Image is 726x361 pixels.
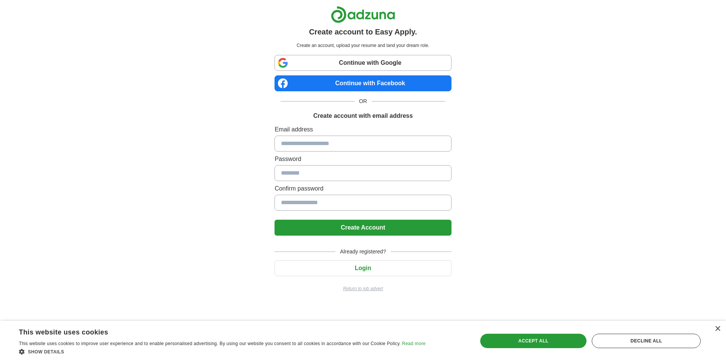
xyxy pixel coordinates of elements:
[275,184,451,193] label: Confirm password
[19,348,425,355] div: Show details
[275,125,451,134] label: Email address
[355,97,372,105] span: OR
[275,75,451,91] a: Continue with Facebook
[275,155,451,164] label: Password
[402,341,425,346] a: Read more, opens a new window
[276,42,450,49] p: Create an account, upload your resume and land your dream role.
[592,334,701,348] div: Decline all
[275,220,451,236] button: Create Account
[19,341,401,346] span: This website uses cookies to improve user experience and to enable personalised advertising. By u...
[275,265,451,271] a: Login
[275,285,451,292] a: Return to job advert
[275,260,451,276] button: Login
[28,349,64,355] span: Show details
[715,326,720,332] div: Close
[313,111,413,120] h1: Create account with email address
[19,325,406,337] div: This website uses cookies
[309,26,417,38] h1: Create account to Easy Apply.
[480,334,587,348] div: Accept all
[331,6,395,23] img: Adzuna logo
[335,248,390,256] span: Already registered?
[275,55,451,71] a: Continue with Google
